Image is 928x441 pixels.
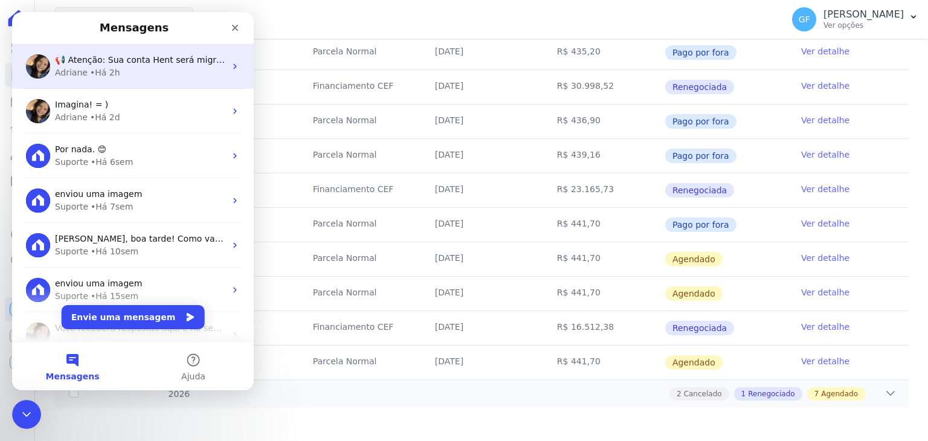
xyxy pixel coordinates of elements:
a: Ver detalhe [801,217,849,230]
div: Suporte [43,233,76,246]
span: Pago por fora [665,45,736,60]
span: enviou uma imagem [43,177,130,187]
span: Renegociada [665,80,734,94]
img: Profile image for Adriane [14,311,38,335]
td: R$ 16.512,38 [543,311,665,345]
span: Você receberá respostas aqui e no seu e-mail: ✉️ [PERSON_NAME][EMAIL_ADDRESS][DOMAIN_NAME] Nosso ... [43,311,712,321]
td: Parcela Normal [298,36,420,69]
td: R$ 441,70 [543,277,665,311]
td: R$ 435,20 [543,36,665,69]
div: • Há 2d [78,99,108,112]
span: Pago por fora [665,217,736,232]
div: • Há 6sem [79,144,121,156]
td: [DATE] [420,277,543,311]
div: Adriane [43,99,76,112]
td: [DATE] [420,70,543,104]
div: • Há 18sem [66,323,114,335]
button: Ajuda [121,330,242,378]
span: Renegociado [748,388,794,399]
td: Financiamento CEF [298,173,420,207]
div: Hent [43,323,63,335]
td: Parcela Normal [298,242,420,276]
td: [DATE] [420,208,543,242]
p: Ver opções [823,21,904,30]
span: Ajuda [169,360,193,369]
span: Pago por fora [665,149,736,163]
button: [GEOGRAPHIC_DATA] [54,7,193,30]
span: Renegociada [665,183,734,198]
img: Profile image for Suporte [14,221,38,245]
img: Profile image for Adriane [14,87,38,111]
span: Por nada. 😊 [43,132,94,142]
div: • Há 2h [78,54,108,67]
a: Ver detalhe [801,114,849,126]
td: [DATE] [420,346,543,379]
span: Agendado [665,286,723,301]
span: Mensagens [34,360,88,369]
td: R$ 441,70 [543,346,665,379]
a: Ver detalhe [801,252,849,264]
span: Agendado [821,388,858,399]
a: Ver detalhe [801,45,849,57]
span: Imagina! = ) [43,88,96,97]
td: [DATE] [420,242,543,276]
td: [DATE] [420,139,543,173]
td: R$ 441,70 [543,208,665,242]
td: [DATE] [420,36,543,69]
p: [PERSON_NAME] [823,8,904,21]
div: • Há 15sem [79,278,126,291]
img: Profile image for Adriane [14,42,38,66]
td: Parcela Normal [298,139,420,173]
span: Renegociada [665,321,734,335]
a: Ver detalhe [801,80,849,92]
a: Ver detalhe [801,149,849,161]
td: R$ 441,70 [543,242,665,276]
button: GF [PERSON_NAME] Ver opções [782,2,928,36]
img: Profile image for Suporte [14,132,38,156]
span: [PERSON_NAME], boa tarde! Como vai? Aqui é a Paty. Deu certo? [43,222,318,231]
td: [DATE] [420,311,543,345]
img: Profile image for Suporte [14,266,38,290]
button: Envie uma mensagem [50,293,193,317]
span: GF [799,15,810,24]
iframe: Intercom live chat [12,400,41,429]
a: Ver detalhe [801,321,849,333]
td: Parcela Normal [298,208,420,242]
td: Parcela Normal [298,105,420,138]
span: Agendado [665,252,723,266]
div: • Há 10sem [79,233,126,246]
span: Cancelado [684,388,722,399]
td: R$ 436,90 [543,105,665,138]
span: 2 [677,388,681,399]
span: 7 [814,388,819,399]
a: Ver detalhe [801,183,849,195]
div: Suporte [43,278,76,291]
td: [DATE] [420,173,543,207]
td: R$ 30.998,52 [543,70,665,104]
td: Financiamento CEF [298,70,420,104]
span: Agendado [665,355,723,370]
div: Suporte [43,188,76,201]
span: 1 [741,388,746,399]
td: Financiamento CEF [298,311,420,345]
iframe: Intercom live chat [12,12,254,390]
span: Pago por fora [665,114,736,129]
td: R$ 439,16 [543,139,665,173]
td: [DATE] [420,105,543,138]
span: enviou uma imagem [43,266,130,276]
td: Parcela Normal [298,277,420,311]
td: Parcela Normal [298,346,420,379]
td: R$ 23.165,73 [543,173,665,207]
div: Adriane [43,54,76,67]
div: Suporte [43,144,76,156]
a: Ver detalhe [801,355,849,367]
a: Ver detalhe [801,286,849,298]
div: • Há 7sem [79,188,121,201]
img: Profile image for Suporte [14,176,38,201]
